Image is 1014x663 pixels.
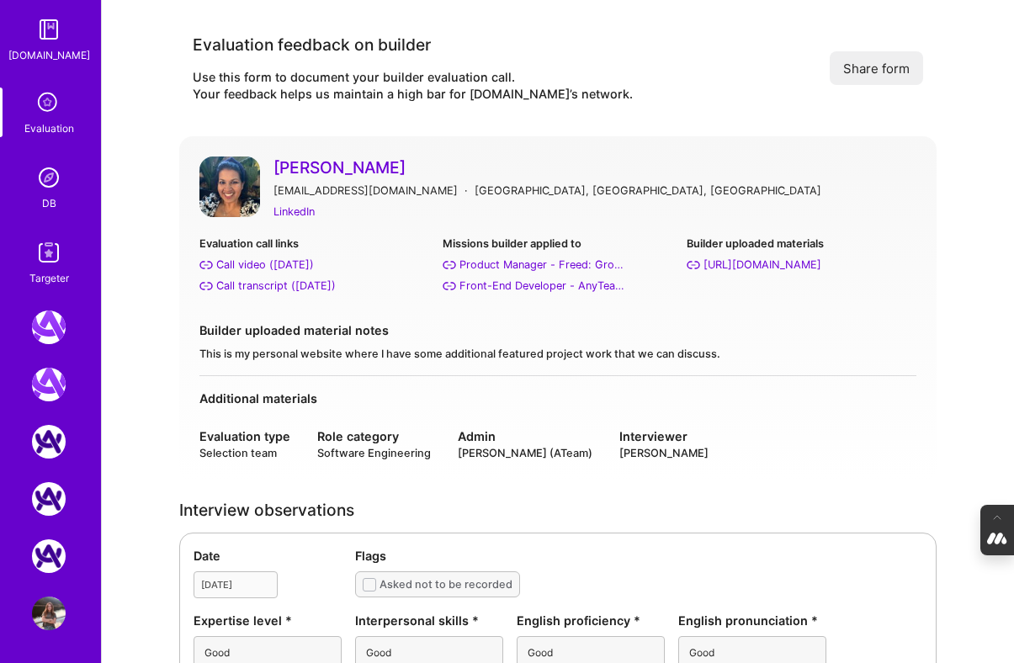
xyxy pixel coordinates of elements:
div: Call video (Aug 05, 2025) [216,256,314,273]
div: Interview observations [179,501,937,519]
a: A.Team: AI Solutions [28,425,70,459]
img: User Avatar [199,156,260,217]
a: [PERSON_NAME] [273,156,916,178]
div: Flags [355,547,922,565]
a: User Avatar [28,597,70,630]
div: Builder uploaded material notes [199,321,916,339]
a: Call video ([DATE]) [199,256,429,273]
div: · [465,182,468,199]
div: [GEOGRAPHIC_DATA], [GEOGRAPHIC_DATA], [GEOGRAPHIC_DATA] [475,182,821,199]
i: icon SelectionTeam [33,88,65,119]
img: A.Team: GenAI Practice Framework [32,368,66,401]
div: Interviewer [619,427,709,445]
a: Front-End Developer - AnyTeam: Team for AI-Powered Sales Platform [443,277,672,294]
div: Targeter [29,269,69,287]
div: Interpersonal skills * [355,612,503,629]
img: A.Team: Google Calendar Integration Testing [32,539,66,573]
img: A.Team: AI Solutions [32,425,66,459]
img: User Avatar [32,597,66,630]
i: Call video (Aug 05, 2025) [199,258,213,272]
a: User Avatar [199,156,260,221]
i: https://aashni.me [687,258,700,272]
div: English proficiency * [517,612,665,629]
img: Skill Targeter [32,236,66,269]
div: Role category [317,427,431,445]
div: [PERSON_NAME] [619,445,709,461]
div: https://aashni.me [703,256,821,273]
div: Date [194,547,342,565]
div: This is my personal website where I have some additional featured project work that we can discuss. [199,346,916,362]
img: guide book [32,13,66,46]
a: Product Manager - Freed: Growth and PLG PM [443,256,672,273]
div: [PERSON_NAME] (ATeam) [458,445,592,461]
a: A.Team: Google Calendar Integration Testing [28,539,70,573]
div: Builder uploaded materials [687,235,916,252]
a: LinkedIn [273,203,315,220]
a: Call transcript ([DATE]) [199,277,429,294]
a: A.Team: AI Solutions Partners [28,482,70,516]
div: Product Manager - Freed: Growth and PLG PM [459,256,628,273]
a: [URL][DOMAIN_NAME] [687,256,916,273]
div: Software Engineering [317,445,431,461]
img: A.Team: Leading A.Team's Marketing & DemandGen [32,310,66,344]
i: Call transcript (Aug 05, 2025) [199,279,213,293]
div: Evaluation [24,119,74,137]
div: DB [42,194,56,212]
div: Front-End Developer - AnyTeam: Team for AI-Powered Sales Platform [459,277,628,294]
div: Admin [458,427,592,445]
div: Expertise level * [194,612,342,629]
div: [EMAIL_ADDRESS][DOMAIN_NAME] [273,182,458,199]
div: Selection team [199,445,290,461]
i: Front-End Developer - AnyTeam: Team for AI-Powered Sales Platform [443,279,456,293]
a: A.Team: Leading A.Team's Marketing & DemandGen [28,310,70,344]
div: Missions builder applied to [443,235,672,252]
div: Asked not to be recorded [380,575,512,593]
div: Evaluation feedback on builder [193,34,633,56]
div: Evaluation type [199,427,290,445]
a: A.Team: GenAI Practice Framework [28,368,70,401]
div: Evaluation call links [199,235,429,252]
div: Call transcript (Aug 05, 2025) [216,277,336,294]
button: Share form [830,51,923,85]
div: Use this form to document your builder evaluation call. Your feedback helps us maintain a high ba... [193,69,633,103]
img: Admin Search [32,161,66,194]
div: [DOMAIN_NAME] [8,46,90,64]
div: Additional materials [199,390,916,407]
i: Product Manager - Freed: Growth and PLG PM [443,258,456,272]
img: A.Team: AI Solutions Partners [32,482,66,516]
div: English pronunciation * [678,612,826,629]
